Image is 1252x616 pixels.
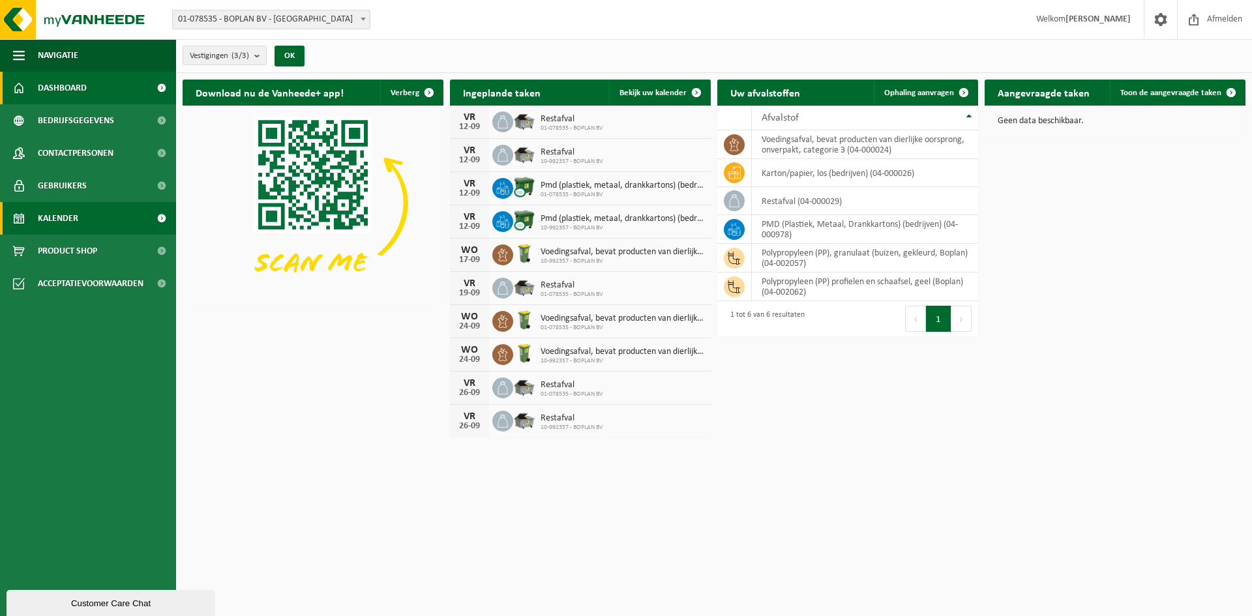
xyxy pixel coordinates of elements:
[7,587,218,616] iframe: chat widget
[173,10,370,29] span: 01-078535 - BOPLAN BV - MOORSELE
[541,280,603,291] span: Restafval
[456,112,483,123] div: VR
[752,215,978,244] td: PMD (Plastiek, Metaal, Drankkartons) (bedrijven) (04-000978)
[456,245,483,256] div: WO
[456,256,483,265] div: 17-09
[541,224,704,232] span: 10-992357 - BOPLAN BV
[541,314,704,324] span: Voedingsafval, bevat producten van dierlijke oorsprong, onverpakt, categorie 3
[513,176,535,198] img: WB-1100-CU
[1120,89,1221,97] span: Toon de aangevraagde taken
[905,306,926,332] button: Previous
[513,342,535,364] img: WB-0140-HPE-GN-50
[456,312,483,322] div: WO
[190,46,249,66] span: Vestigingen
[717,80,813,105] h2: Uw afvalstoffen
[513,242,535,265] img: WB-0140-HPE-GN-50
[541,413,603,424] span: Restafval
[541,347,704,357] span: Voedingsafval, bevat producten van dierlijke oorsprong, onverpakt, categorie 3
[609,80,709,106] a: Bekijk uw kalender
[541,114,603,125] span: Restafval
[450,80,554,105] h2: Ingeplande taken
[231,51,249,60] count: (3/3)
[456,389,483,398] div: 26-09
[998,117,1232,126] p: Geen data beschikbaar.
[38,39,78,72] span: Navigatie
[456,345,483,355] div: WO
[752,244,978,272] td: polypropyleen (PP), granulaat (buizen, gekleurd, Boplan) (04-002057)
[541,257,704,265] span: 10-992357 - BOPLAN BV
[541,291,603,299] span: 01-078535 - BOPLAN BV
[456,322,483,331] div: 24-09
[951,306,972,332] button: Next
[391,89,419,97] span: Verberg
[172,10,370,29] span: 01-078535 - BOPLAN BV - MOORSELE
[456,411,483,422] div: VR
[619,89,687,97] span: Bekijk uw kalender
[541,424,603,432] span: 10-992357 - BOPLAN BV
[183,46,267,65] button: Vestigingen(3/3)
[513,276,535,298] img: WB-5000-GAL-GY-01
[1066,14,1131,24] strong: [PERSON_NAME]
[456,145,483,156] div: VR
[38,72,87,104] span: Dashboard
[762,113,799,123] span: Afvalstof
[456,189,483,198] div: 12-09
[456,289,483,298] div: 19-09
[456,355,483,364] div: 24-09
[456,422,483,431] div: 26-09
[541,147,603,158] span: Restafval
[380,80,442,106] button: Verberg
[456,179,483,189] div: VR
[541,125,603,132] span: 01-078535 - BOPLAN BV
[884,89,954,97] span: Ophaling aanvragen
[513,309,535,331] img: WB-0140-HPE-GN-50
[724,304,805,333] div: 1 tot 6 van 6 resultaten
[456,378,483,389] div: VR
[38,137,113,169] span: Contactpersonen
[874,80,977,106] a: Ophaling aanvragen
[38,267,143,300] span: Acceptatievoorwaarden
[541,324,704,332] span: 01-078535 - BOPLAN BV
[456,278,483,289] div: VR
[38,235,97,267] span: Product Shop
[541,357,704,365] span: 10-992357 - BOPLAN BV
[541,181,704,191] span: Pmd (plastiek, metaal, drankkartons) (bedrijven)
[275,46,305,66] button: OK
[541,380,603,390] span: Restafval
[456,123,483,132] div: 12-09
[456,222,483,231] div: 12-09
[985,80,1103,105] h2: Aangevraagde taken
[513,143,535,165] img: WB-5000-GAL-GY-01
[752,130,978,159] td: voedingsafval, bevat producten van dierlijke oorsprong, onverpakt, categorie 3 (04-000024)
[38,169,87,202] span: Gebruikers
[513,375,535,398] img: WB-5000-GAL-GY-01
[183,80,357,105] h2: Download nu de Vanheede+ app!
[513,409,535,431] img: WB-5000-GAL-GY-01
[926,306,951,332] button: 1
[541,191,704,199] span: 01-078535 - BOPLAN BV
[513,110,535,132] img: WB-5000-GAL-GY-01
[38,104,114,137] span: Bedrijfsgegevens
[541,214,704,224] span: Pmd (plastiek, metaal, drankkartons) (bedrijven)
[513,209,535,231] img: WB-1100-CU
[541,247,704,257] span: Voedingsafval, bevat producten van dierlijke oorsprong, onverpakt, categorie 3
[752,159,978,187] td: karton/papier, los (bedrijven) (04-000026)
[541,158,603,166] span: 10-992357 - BOPLAN BV
[456,156,483,165] div: 12-09
[1110,80,1244,106] a: Toon de aangevraagde taken
[183,106,443,301] img: Download de VHEPlus App
[752,187,978,215] td: restafval (04-000029)
[38,202,78,235] span: Kalender
[456,212,483,222] div: VR
[752,272,978,301] td: polypropyleen (PP) profielen en schaafsel, geel (Boplan) (04-002062)
[541,390,603,398] span: 01-078535 - BOPLAN BV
